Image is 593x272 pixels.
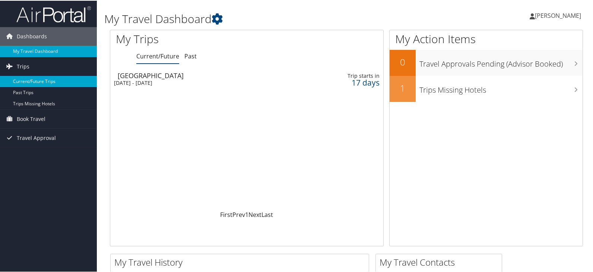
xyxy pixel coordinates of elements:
[17,128,56,147] span: Travel Approval
[220,210,232,218] a: First
[390,31,583,46] h1: My Action Items
[116,31,264,46] h1: My Trips
[17,57,29,75] span: Trips
[17,26,47,45] span: Dashboards
[114,79,290,86] div: [DATE] - [DATE]
[16,5,91,22] img: airportal-logo.png
[136,51,179,60] a: Current/Future
[380,255,502,268] h2: My Travel Contacts
[118,71,294,78] div: [GEOGRAPHIC_DATA]
[419,54,583,68] h3: Travel Approvals Pending (Advisor Booked)
[321,72,379,79] div: Trip starts in
[419,80,583,95] h3: Trips Missing Hotels
[245,210,248,218] a: 1
[261,210,273,218] a: Last
[321,79,379,85] div: 17 days
[530,4,589,26] a: [PERSON_NAME]
[114,255,369,268] h2: My Travel History
[390,81,416,94] h2: 1
[104,10,427,26] h1: My Travel Dashboard
[232,210,245,218] a: Prev
[390,49,583,75] a: 0Travel Approvals Pending (Advisor Booked)
[17,109,45,128] span: Book Travel
[535,11,581,19] span: [PERSON_NAME]
[390,55,416,68] h2: 0
[184,51,197,60] a: Past
[390,75,583,101] a: 1Trips Missing Hotels
[248,210,261,218] a: Next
